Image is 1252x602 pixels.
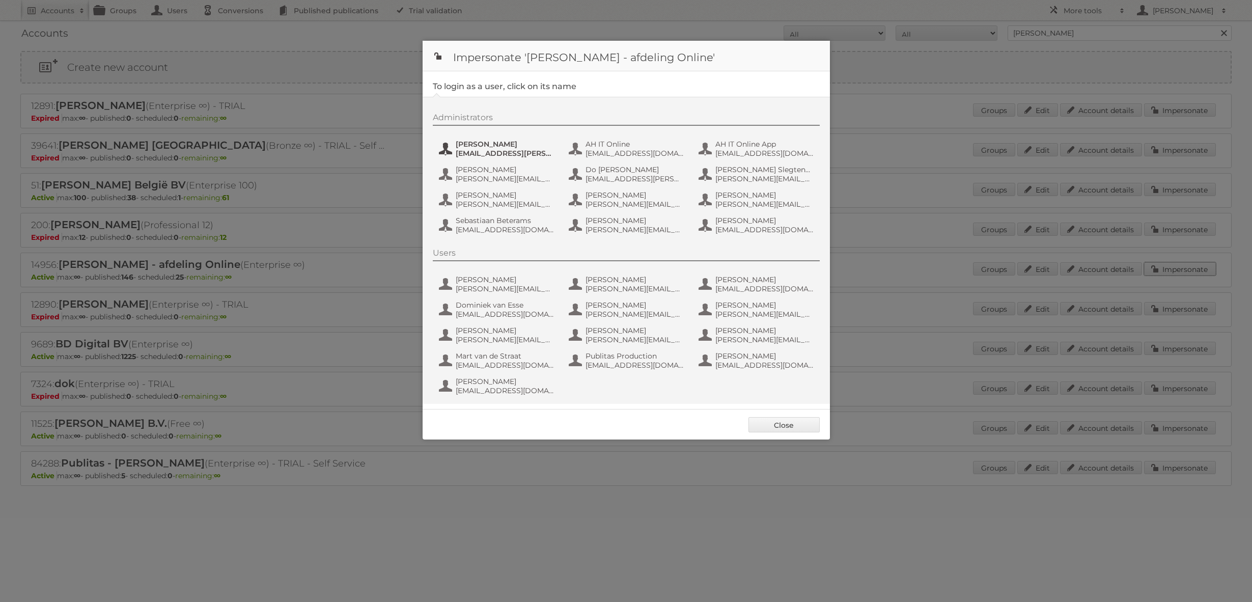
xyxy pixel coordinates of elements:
button: [PERSON_NAME] [PERSON_NAME][EMAIL_ADDRESS][DOMAIN_NAME] [438,189,558,210]
button: [PERSON_NAME] [PERSON_NAME][EMAIL_ADDRESS][DOMAIN_NAME] [698,325,817,345]
button: AH IT Online [EMAIL_ADDRESS][DOMAIN_NAME] [568,139,687,159]
span: [PERSON_NAME] [456,326,554,335]
span: [PERSON_NAME] [586,190,684,200]
button: [PERSON_NAME] [EMAIL_ADDRESS][DOMAIN_NAME] [438,376,558,396]
button: Sebastiaan Beterams [EMAIL_ADDRESS][DOMAIN_NAME] [438,215,558,235]
span: [PERSON_NAME] [456,165,554,174]
button: [PERSON_NAME] [EMAIL_ADDRESS][DOMAIN_NAME] [698,350,817,371]
span: [PERSON_NAME] [456,275,554,284]
button: [PERSON_NAME] [PERSON_NAME][EMAIL_ADDRESS][PERSON_NAME][DOMAIN_NAME] [438,325,558,345]
button: [PERSON_NAME] [PERSON_NAME][EMAIL_ADDRESS][DOMAIN_NAME] [438,164,558,184]
span: [EMAIL_ADDRESS][DOMAIN_NAME] [715,225,814,234]
span: [PERSON_NAME][EMAIL_ADDRESS][PERSON_NAME][DOMAIN_NAME] [456,335,554,344]
span: [PERSON_NAME][EMAIL_ADDRESS][PERSON_NAME][DOMAIN_NAME] [586,335,684,344]
button: [PERSON_NAME] [PERSON_NAME][EMAIL_ADDRESS][DOMAIN_NAME] [698,299,817,320]
button: [PERSON_NAME] [PERSON_NAME][EMAIL_ADDRESS][DOMAIN_NAME] [568,299,687,320]
span: [PERSON_NAME] [456,140,554,149]
span: [PERSON_NAME][EMAIL_ADDRESS][DOMAIN_NAME] [715,310,814,319]
span: [EMAIL_ADDRESS][DOMAIN_NAME] [715,361,814,370]
span: [PERSON_NAME][EMAIL_ADDRESS][DOMAIN_NAME] [715,335,814,344]
span: [PERSON_NAME][EMAIL_ADDRESS][DOMAIN_NAME] [456,200,554,209]
span: [PERSON_NAME] [586,300,684,310]
button: Dominiek van Esse [EMAIL_ADDRESS][DOMAIN_NAME] [438,299,558,320]
span: [PERSON_NAME][EMAIL_ADDRESS][DOMAIN_NAME] [586,310,684,319]
span: Do [PERSON_NAME] [586,165,684,174]
span: [EMAIL_ADDRESS][DOMAIN_NAME] [456,386,554,395]
button: [PERSON_NAME] [PERSON_NAME][EMAIL_ADDRESS][DOMAIN_NAME] [568,274,687,294]
span: [PERSON_NAME] [456,190,554,200]
button: [PERSON_NAME] Slegtenhorst [PERSON_NAME][EMAIL_ADDRESS][DOMAIN_NAME] [698,164,817,184]
span: [EMAIL_ADDRESS][DOMAIN_NAME] [456,310,554,319]
button: [PERSON_NAME] [EMAIL_ADDRESS][DOMAIN_NAME] [698,215,817,235]
span: [PERSON_NAME] [456,377,554,386]
button: Publitas Production [EMAIL_ADDRESS][DOMAIN_NAME] [568,350,687,371]
span: [PERSON_NAME] [715,190,814,200]
div: Administrators [433,113,820,126]
button: [PERSON_NAME] [EMAIL_ADDRESS][DOMAIN_NAME] [698,274,817,294]
span: [PERSON_NAME] [715,326,814,335]
span: [PERSON_NAME] [715,216,814,225]
span: [PERSON_NAME] [715,351,814,361]
button: Do [PERSON_NAME] [EMAIL_ADDRESS][PERSON_NAME][DOMAIN_NAME] [568,164,687,184]
span: [EMAIL_ADDRESS][DOMAIN_NAME] [586,361,684,370]
span: Sebastiaan Beterams [456,216,554,225]
span: [EMAIL_ADDRESS][PERSON_NAME][DOMAIN_NAME] [586,174,684,183]
div: Users [433,248,820,261]
span: [PERSON_NAME] [586,275,684,284]
span: Mart van de Straat [456,351,554,361]
button: [PERSON_NAME] [PERSON_NAME][EMAIL_ADDRESS][PERSON_NAME][DOMAIN_NAME] [568,215,687,235]
span: [PERSON_NAME] [715,275,814,284]
span: Publitas Production [586,351,684,361]
button: [PERSON_NAME] [PERSON_NAME][EMAIL_ADDRESS][PERSON_NAME][DOMAIN_NAME] [568,325,687,345]
span: [EMAIL_ADDRESS][DOMAIN_NAME] [586,149,684,158]
span: AH IT Online App [715,140,814,149]
button: [PERSON_NAME] [PERSON_NAME][EMAIL_ADDRESS][PERSON_NAME][DOMAIN_NAME] [438,274,558,294]
legend: To login as a user, click on its name [433,81,576,91]
span: [PERSON_NAME][EMAIL_ADDRESS][PERSON_NAME][DOMAIN_NAME] [586,225,684,234]
span: AH IT Online [586,140,684,149]
button: [PERSON_NAME] [PERSON_NAME][EMAIL_ADDRESS][DOMAIN_NAME] [568,189,687,210]
span: [PERSON_NAME] Slegtenhorst [715,165,814,174]
span: [PERSON_NAME][EMAIL_ADDRESS][DOMAIN_NAME] [715,174,814,183]
button: AH IT Online App [EMAIL_ADDRESS][DOMAIN_NAME] [698,139,817,159]
span: [PERSON_NAME][EMAIL_ADDRESS][DOMAIN_NAME] [586,284,684,293]
button: [PERSON_NAME] [PERSON_NAME][EMAIL_ADDRESS][PERSON_NAME][DOMAIN_NAME] [698,189,817,210]
h1: Impersonate '[PERSON_NAME] - afdeling Online' [423,41,830,71]
span: [EMAIL_ADDRESS][DOMAIN_NAME] [715,149,814,158]
a: Close [748,417,820,432]
span: [PERSON_NAME] [586,326,684,335]
span: [PERSON_NAME][EMAIL_ADDRESS][PERSON_NAME][DOMAIN_NAME] [456,284,554,293]
span: [PERSON_NAME] [586,216,684,225]
span: [EMAIL_ADDRESS][DOMAIN_NAME] [715,284,814,293]
button: [PERSON_NAME] [EMAIL_ADDRESS][PERSON_NAME][DOMAIN_NAME] [438,139,558,159]
span: Dominiek van Esse [456,300,554,310]
span: [PERSON_NAME][EMAIL_ADDRESS][PERSON_NAME][DOMAIN_NAME] [715,200,814,209]
span: [EMAIL_ADDRESS][DOMAIN_NAME] [456,361,554,370]
span: [PERSON_NAME] [715,300,814,310]
span: [PERSON_NAME][EMAIL_ADDRESS][DOMAIN_NAME] [456,174,554,183]
span: [EMAIL_ADDRESS][PERSON_NAME][DOMAIN_NAME] [456,149,554,158]
span: [EMAIL_ADDRESS][DOMAIN_NAME] [456,225,554,234]
span: [PERSON_NAME][EMAIL_ADDRESS][DOMAIN_NAME] [586,200,684,209]
button: Mart van de Straat [EMAIL_ADDRESS][DOMAIN_NAME] [438,350,558,371]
